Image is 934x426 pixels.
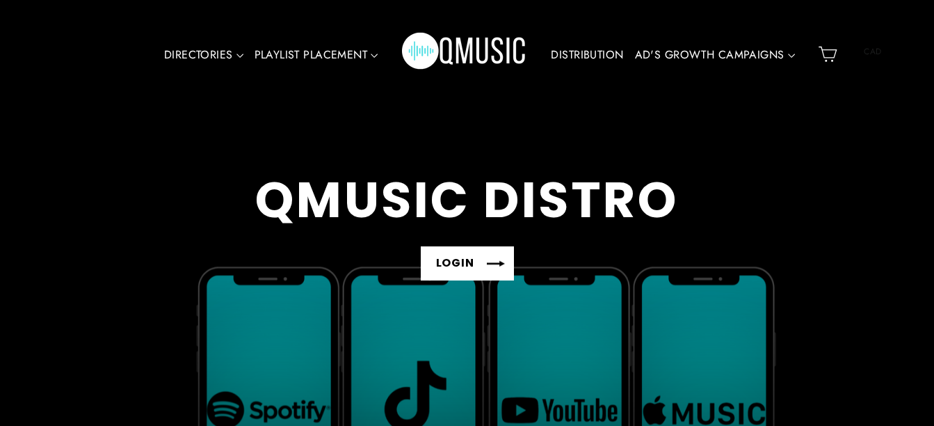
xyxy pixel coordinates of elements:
a: AD'S GROWTH CAMPAIGNS [629,39,800,71]
a: LOGIN [421,246,514,281]
a: PLAYLIST PLACEMENT [249,39,384,71]
div: QMUSIC DISTRO [255,172,678,229]
a: DIRECTORIES [159,39,249,71]
a: DISTRIBUTION [545,39,629,71]
div: Primary [117,14,812,95]
img: Q Music Promotions [402,23,527,86]
span: CAD [846,41,899,62]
